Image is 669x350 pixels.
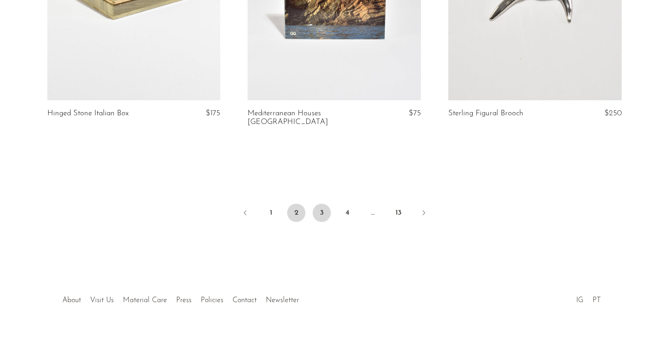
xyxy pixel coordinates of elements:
a: 1 [262,204,280,222]
span: 2 [287,204,305,222]
a: 4 [338,204,356,222]
a: Contact [233,297,257,304]
span: $175 [206,109,220,117]
ul: Quick links [58,289,304,307]
a: Press [176,297,192,304]
a: Material Care [123,297,167,304]
span: $250 [604,109,622,117]
a: About [62,297,81,304]
a: Next [415,204,433,224]
a: Mediterranean Houses [GEOGRAPHIC_DATA] [248,109,364,126]
a: IG [576,297,583,304]
a: 3 [313,204,331,222]
a: Hinged Stone Italian Box [47,109,129,118]
a: Sterling Figural Brooch [448,109,523,118]
span: $75 [409,109,421,117]
a: Visit Us [90,297,114,304]
span: … [364,204,382,222]
ul: Social Medias [572,289,605,307]
a: PT [593,297,601,304]
a: 13 [389,204,407,222]
a: Previous [236,204,254,224]
a: Policies [201,297,223,304]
